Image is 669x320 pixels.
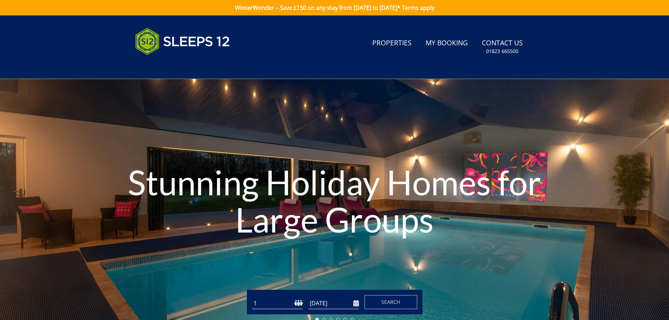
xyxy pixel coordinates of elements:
a: Properties [369,35,414,51]
h1: Stunning Holiday Homes for Large Groups [100,150,569,252]
small: 01823 665500 [486,48,518,55]
span: Search [381,299,400,305]
input: Arrival Date [308,298,359,309]
button: Search [365,295,417,309]
a: My Booking [423,35,471,51]
img: Sleeps 12 [135,24,230,59]
iframe: Customer reviews powered by Trustpilot [132,63,205,69]
a: Contact Us01823 665500 [479,35,526,58]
